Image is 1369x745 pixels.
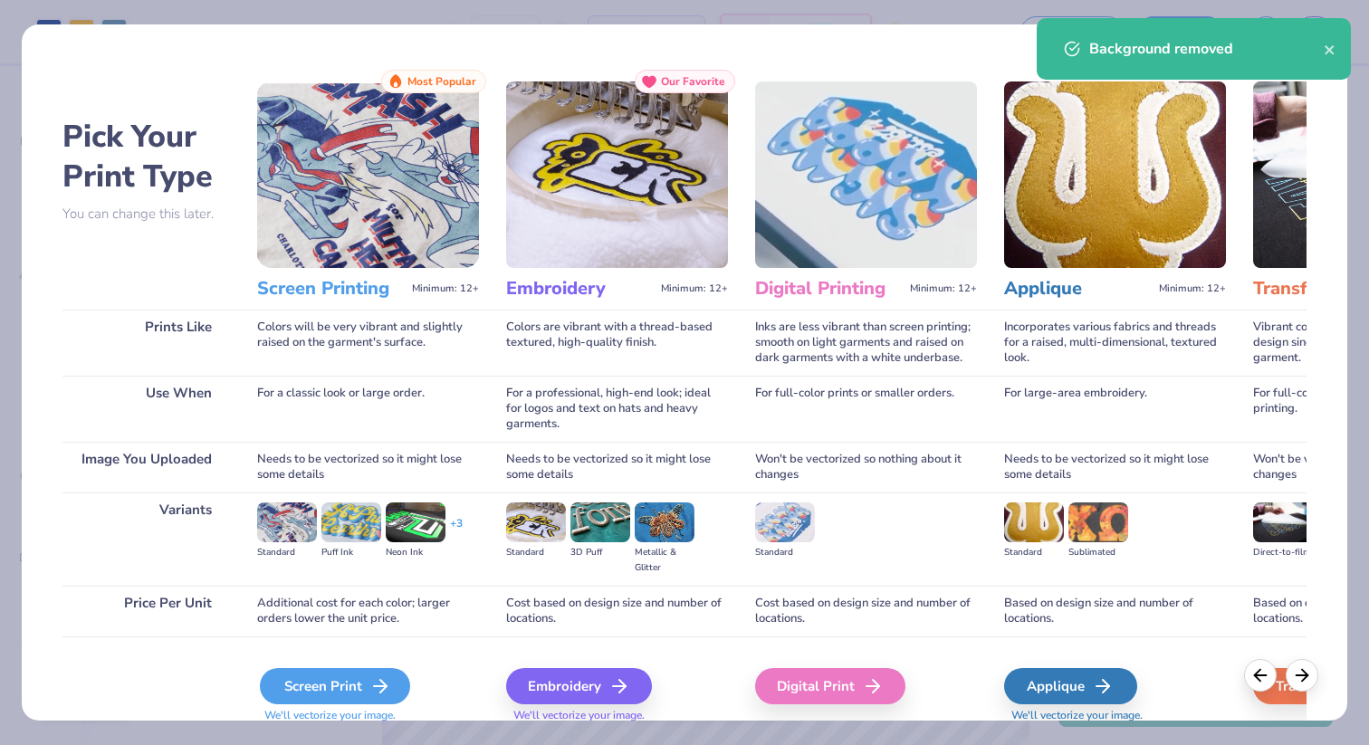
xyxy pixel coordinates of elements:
[570,502,630,542] img: 3D Puff
[1004,586,1226,636] div: Based on design size and number of locations.
[506,277,654,301] h3: Embroidery
[257,310,479,376] div: Colors will be very vibrant and slightly raised on the garment's surface.
[1068,502,1128,542] img: Sublimated
[257,277,405,301] h3: Screen Printing
[755,310,977,376] div: Inks are less vibrant than screen printing; smooth on light garments and raised on dark garments ...
[910,282,977,295] span: Minimum: 12+
[506,708,728,723] span: We'll vectorize your image.
[1004,502,1064,542] img: Standard
[321,502,381,542] img: Puff Ink
[506,668,652,704] div: Embroidery
[755,277,903,301] h3: Digital Printing
[260,668,410,704] div: Screen Print
[755,668,905,704] div: Digital Print
[1253,502,1313,542] img: Direct-to-film
[1324,38,1336,60] button: close
[1004,442,1226,492] div: Needs to be vectorized so it might lose some details
[755,442,977,492] div: Won't be vectorized so nothing about it changes
[506,310,728,376] div: Colors are vibrant with a thread-based textured, high-quality finish.
[450,516,463,547] div: + 3
[407,75,476,88] span: Most Popular
[257,81,479,268] img: Screen Printing
[412,282,479,295] span: Minimum: 12+
[506,502,566,542] img: Standard
[62,206,230,222] p: You can change this later.
[1159,282,1226,295] span: Minimum: 12+
[257,708,479,723] span: We'll vectorize your image.
[506,81,728,268] img: Embroidery
[1068,545,1128,560] div: Sublimated
[755,545,815,560] div: Standard
[506,376,728,442] div: For a professional, high-end look; ideal for logos and text on hats and heavy garments.
[1253,545,1313,560] div: Direct-to-film
[755,376,977,442] div: For full-color prints or smaller orders.
[62,442,230,492] div: Image You Uploaded
[1004,81,1226,268] img: Applique
[1004,668,1137,704] div: Applique
[570,545,630,560] div: 3D Puff
[1004,545,1064,560] div: Standard
[506,545,566,560] div: Standard
[257,545,317,560] div: Standard
[257,502,317,542] img: Standard
[755,586,977,636] div: Cost based on design size and number of locations.
[62,492,230,586] div: Variants
[661,75,725,88] span: Our Favorite
[1004,277,1152,301] h3: Applique
[62,310,230,376] div: Prints Like
[257,586,479,636] div: Additional cost for each color; larger orders lower the unit price.
[62,586,230,636] div: Price Per Unit
[1004,310,1226,376] div: Incorporates various fabrics and threads for a raised, multi-dimensional, textured look.
[257,376,479,442] div: For a classic look or large order.
[635,502,694,542] img: Metallic & Glitter
[635,545,694,576] div: Metallic & Glitter
[386,545,445,560] div: Neon Ink
[755,502,815,542] img: Standard
[62,376,230,442] div: Use When
[506,442,728,492] div: Needs to be vectorized so it might lose some details
[257,442,479,492] div: Needs to be vectorized so it might lose some details
[386,502,445,542] img: Neon Ink
[661,282,728,295] span: Minimum: 12+
[1004,376,1226,442] div: For large-area embroidery.
[1089,38,1324,60] div: Background removed
[506,586,728,636] div: Cost based on design size and number of locations.
[321,545,381,560] div: Puff Ink
[755,81,977,268] img: Digital Printing
[62,117,230,196] h2: Pick Your Print Type
[1004,708,1226,723] span: We'll vectorize your image.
